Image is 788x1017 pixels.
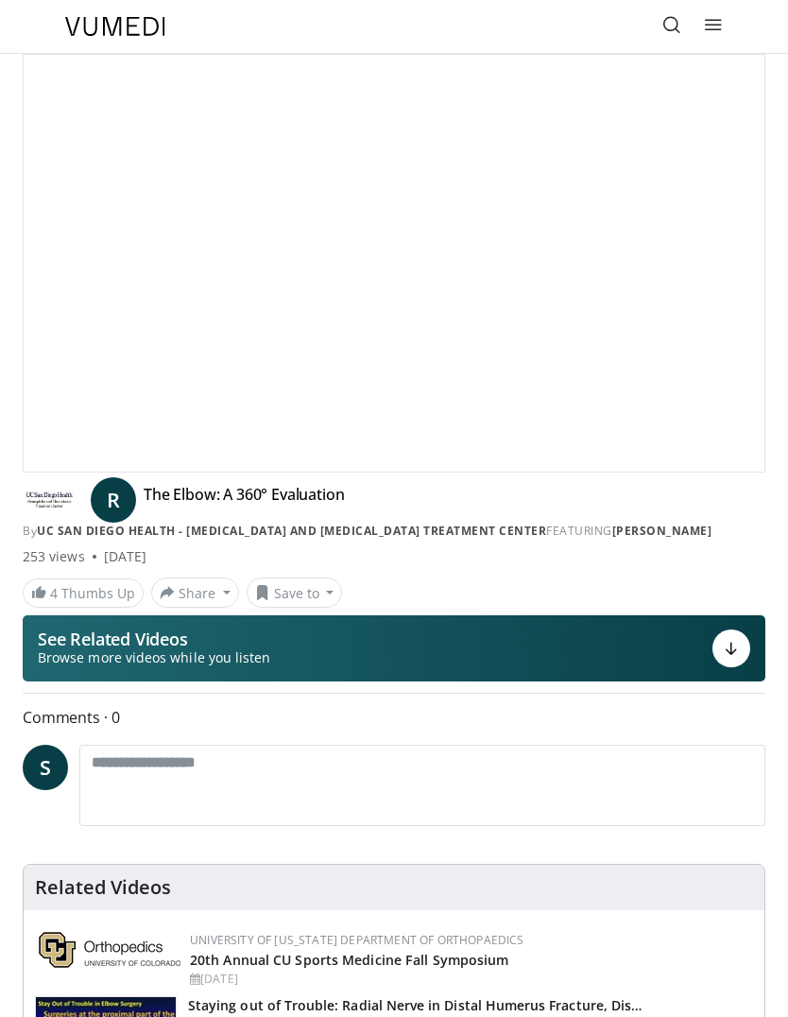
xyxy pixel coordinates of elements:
[190,932,524,948] a: University of [US_STATE] Department of Orthopaedics
[23,578,144,608] a: 4 Thumbs Up
[144,485,345,515] h4: The Elbow: A 360° Evaluation
[23,705,765,730] span: Comments 0
[65,17,165,36] img: VuMedi Logo
[37,523,546,539] a: UC San Diego Health - [MEDICAL_DATA] and [MEDICAL_DATA] Treatment Center
[50,584,58,602] span: 4
[23,523,765,540] div: By FEATURING
[23,745,68,790] a: S
[39,932,180,968] img: 355603a8-37da-49b6-856f-e00d7e9307d3.png.150x105_q85_autocrop_double_scale_upscale_version-0.2.png
[23,547,85,566] span: 253 views
[188,996,642,1015] h3: Staying out of Trouble: Radial Nerve in Distal Humerus Fracture, Dis…
[104,547,146,566] div: [DATE]
[35,876,171,899] h4: Related Videos
[23,615,765,681] button: See Related Videos Browse more videos while you listen
[38,629,270,648] p: See Related Videos
[151,577,239,608] button: Share
[190,971,749,988] div: [DATE]
[612,523,712,539] a: [PERSON_NAME]
[24,55,764,472] video-js: Video Player
[190,951,509,969] a: 20th Annual CU Sports Medicine Fall Symposium
[23,485,76,515] img: UC San Diego Health - Hemophilia and Thrombosis Treatment Center
[38,648,270,667] span: Browse more videos while you listen
[247,577,343,608] button: Save to
[91,477,136,523] a: R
